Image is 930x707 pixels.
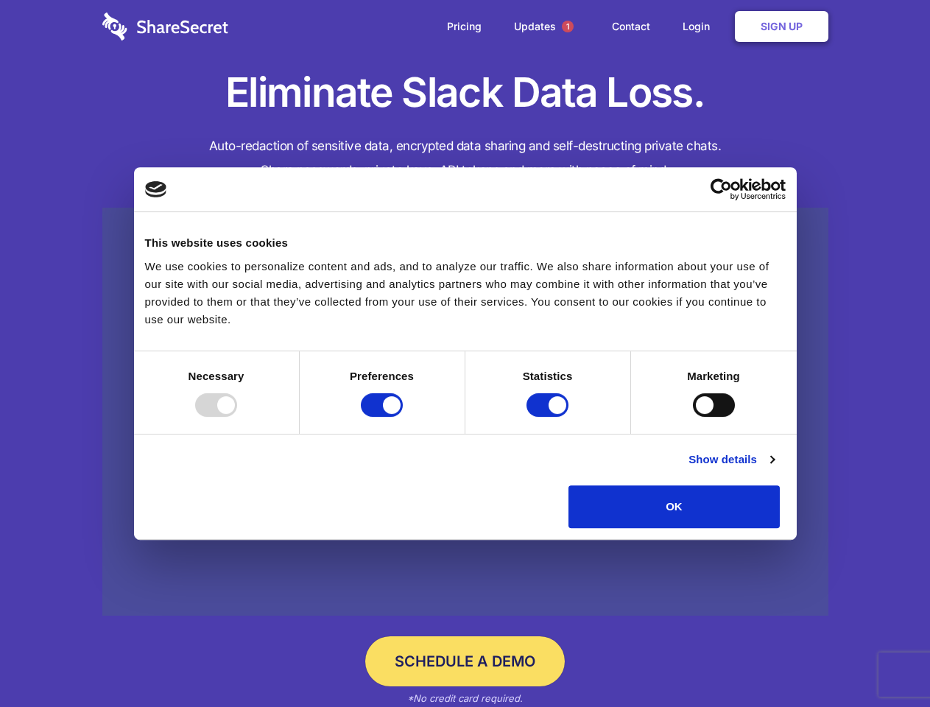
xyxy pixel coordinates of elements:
a: Pricing [432,4,496,49]
a: Wistia video thumbnail [102,208,828,616]
a: Sign Up [735,11,828,42]
strong: Marketing [687,370,740,382]
strong: Statistics [523,370,573,382]
div: This website uses cookies [145,234,786,252]
img: logo-wordmark-white-trans-d4663122ce5f474addd5e946df7df03e33cb6a1c49d2221995e7729f52c070b2.svg [102,13,228,41]
button: OK [568,485,780,528]
strong: Necessary [189,370,244,382]
em: *No credit card required. [407,692,523,704]
img: logo [145,181,167,197]
a: Usercentrics Cookiebot - opens in a new window [657,178,786,200]
a: Schedule a Demo [365,636,565,686]
strong: Preferences [350,370,414,382]
span: 1 [562,21,574,32]
h1: Eliminate Slack Data Loss. [102,66,828,119]
a: Contact [597,4,665,49]
a: Show details [688,451,774,468]
div: We use cookies to personalize content and ads, and to analyze our traffic. We also share informat... [145,258,786,328]
h4: Auto-redaction of sensitive data, encrypted data sharing and self-destructing private chats. Shar... [102,134,828,183]
a: Login [668,4,732,49]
